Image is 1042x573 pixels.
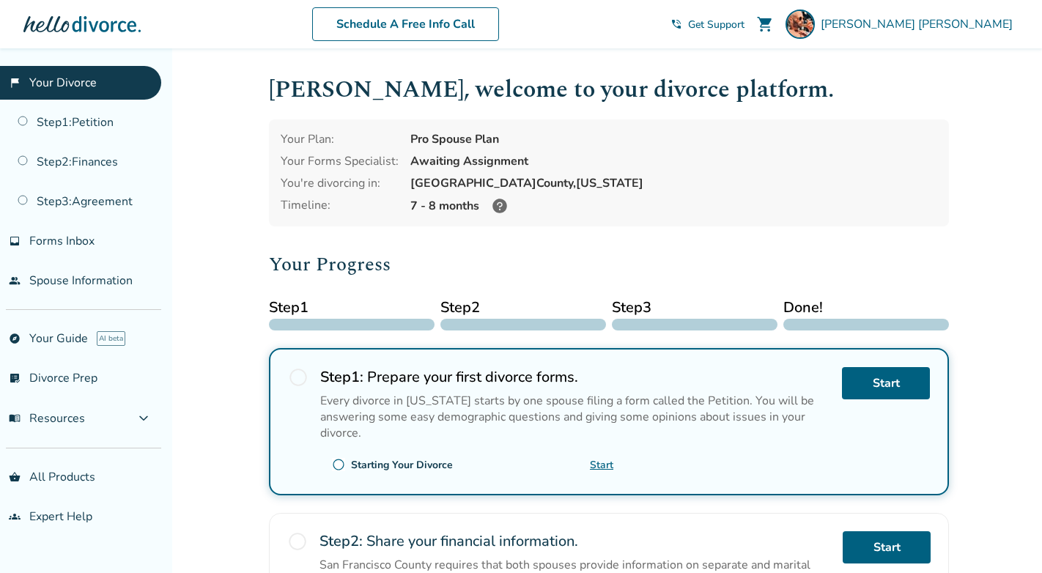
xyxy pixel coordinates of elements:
[842,367,930,399] a: Start
[9,410,85,426] span: Resources
[319,531,831,551] h2: Share your financial information.
[269,250,949,279] h2: Your Progress
[288,367,308,388] span: radio_button_unchecked
[320,367,830,387] h2: Prepare your first divorce forms.
[410,153,937,169] div: Awaiting Assignment
[281,131,399,147] div: Your Plan:
[410,175,937,191] div: [GEOGRAPHIC_DATA] County, [US_STATE]
[670,18,682,30] span: phone_in_talk
[281,175,399,191] div: You're divorcing in:
[843,531,931,563] a: Start
[9,333,21,344] span: explore
[97,331,125,346] span: AI beta
[29,233,95,249] span: Forms Inbox
[440,297,606,319] span: Step 2
[312,7,499,41] a: Schedule A Free Info Call
[410,131,937,147] div: Pro Spouse Plan
[688,18,744,32] span: Get Support
[590,458,613,472] a: Start
[319,531,363,551] strong: Step 2 :
[281,197,399,215] div: Timeline:
[320,367,363,387] strong: Step 1 :
[969,503,1042,573] iframe: Chat Widget
[756,15,774,33] span: shopping_cart
[135,410,152,427] span: expand_more
[783,297,949,319] span: Done!
[612,297,777,319] span: Step 3
[332,458,345,471] span: radio_button_unchecked
[287,531,308,552] span: radio_button_unchecked
[9,511,21,522] span: groups
[9,413,21,424] span: menu_book
[269,72,949,108] h1: [PERSON_NAME] , welcome to your divorce platform.
[786,10,815,39] img: Martin Petracca
[320,393,830,441] p: Every divorce in [US_STATE] starts by one spouse filing a form called the Petition. You will be a...
[821,16,1019,32] span: [PERSON_NAME] [PERSON_NAME]
[9,235,21,247] span: inbox
[9,372,21,384] span: list_alt_check
[269,297,435,319] span: Step 1
[351,458,453,472] div: Starting Your Divorce
[670,18,744,32] a: phone_in_talkGet Support
[410,197,937,215] div: 7 - 8 months
[9,275,21,286] span: people
[281,153,399,169] div: Your Forms Specialist:
[9,77,21,89] span: flag_2
[9,471,21,483] span: shopping_basket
